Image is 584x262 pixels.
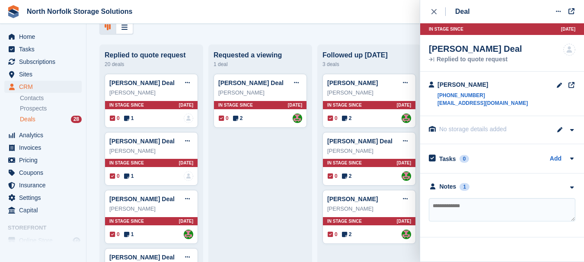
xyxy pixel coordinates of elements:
a: [EMAIL_ADDRESS][DOMAIN_NAME] [437,99,528,107]
a: [PERSON_NAME] [327,79,378,86]
a: menu [4,43,82,55]
span: [DATE] [179,218,193,224]
span: 0 [328,230,338,238]
span: Prospects [20,104,47,113]
div: [PERSON_NAME] [109,205,193,213]
div: Followed up [DATE] [322,51,416,59]
span: Insurance [19,179,71,191]
div: [PERSON_NAME] [437,80,528,89]
span: 0 [328,114,338,122]
span: In stage since [109,102,144,108]
a: Deals 28 [20,115,82,124]
span: Sites [19,68,71,80]
span: 2 [342,230,352,238]
div: Notes [440,182,456,191]
a: [PERSON_NAME] Deal [109,138,175,145]
span: Deals [20,115,35,123]
span: 2 [342,172,352,180]
span: Online Store [19,234,71,246]
span: 1 [124,230,134,238]
a: menu [4,142,82,154]
a: Katherine Phelps [184,230,193,239]
div: 1 deal [214,59,307,69]
a: [PERSON_NAME] Deal [218,79,284,86]
a: [PERSON_NAME] Deal [109,254,175,261]
div: [PERSON_NAME] [109,147,193,155]
a: Prospects [20,104,82,113]
span: [DATE] [179,102,193,108]
a: [PHONE_NUMBER] [437,92,528,99]
span: 0 [110,114,120,122]
div: 1 [460,183,469,191]
a: Katherine Phelps [402,230,411,239]
a: North Norfolk Storage Solutions [23,4,136,19]
span: 0 [219,114,229,122]
div: 20 deals [105,59,198,69]
span: 2 [342,114,352,122]
div: [PERSON_NAME] [218,88,302,97]
span: [DATE] [397,218,411,224]
span: In stage since [218,102,253,108]
a: deal-assignee-blank [184,114,193,123]
span: Subscriptions [19,56,71,68]
span: Coupons [19,167,71,179]
a: menu [4,154,82,166]
span: In stage since [327,218,362,224]
a: Katherine Phelps [402,171,411,181]
div: [PERSON_NAME] [327,147,411,155]
span: In stage since [109,218,144,224]
a: menu [4,192,82,204]
a: Contacts [20,94,82,102]
a: menu [4,179,82,191]
span: [DATE] [397,102,411,108]
span: [DATE] [179,160,193,166]
span: Analytics [19,129,71,141]
a: menu [4,167,82,179]
div: [PERSON_NAME] [327,205,411,213]
span: 0 [328,172,338,180]
a: [PERSON_NAME] Deal [109,79,175,86]
span: Home [19,31,71,43]
div: Replied to quote request [105,51,198,59]
div: 0 [460,155,469,163]
a: Katherine Phelps [402,114,411,123]
a: [PERSON_NAME] Deal [327,138,393,145]
span: Capital [19,204,71,216]
span: 1 [124,114,134,122]
a: menu [4,68,82,80]
div: [PERSON_NAME] [327,88,411,97]
span: 0 [110,172,120,180]
a: menu [4,234,82,246]
span: Tasks [19,43,71,55]
img: stora-icon-8386f47178a22dfd0bd8f6a31ec36ba5ce8667c1dd55bd0f319d3a0aa187defe.svg [7,5,20,18]
div: Deal [455,6,470,17]
span: Pricing [19,154,71,166]
span: 1 [124,172,134,180]
a: Katherine Phelps [293,114,302,123]
a: menu [4,204,82,216]
img: deal-assignee-blank [563,44,575,56]
a: menu [4,56,82,68]
span: Settings [19,192,71,204]
a: deal-assignee-blank [184,171,193,181]
div: 28 [71,116,82,123]
span: [DATE] [561,26,575,32]
span: In stage since [327,102,362,108]
a: menu [4,31,82,43]
span: CRM [19,81,71,93]
span: In stage since [109,160,144,166]
div: [PERSON_NAME] [109,88,193,97]
a: menu [4,129,82,141]
span: In stage since [327,160,362,166]
a: Preview store [71,235,82,246]
span: 2 [233,114,243,122]
span: [DATE] [397,160,411,166]
a: [PERSON_NAME] Deal [109,196,175,202]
